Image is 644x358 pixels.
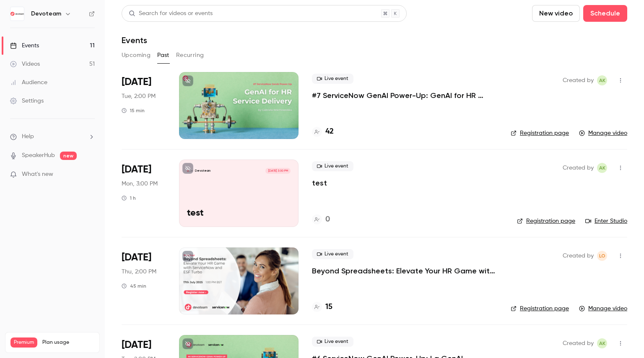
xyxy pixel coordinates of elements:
span: [DATE] 3:00 PM [265,168,290,174]
p: test [187,208,291,219]
img: Devoteam [10,7,24,21]
h6: Devoteam [31,10,61,18]
button: New video [532,5,580,22]
span: AK [599,338,605,348]
span: Adrianna Kielin [597,75,607,85]
span: Adrianna Kielin [597,163,607,173]
li: help-dropdown-opener [10,132,95,141]
span: Live event [312,249,353,259]
span: Created by [563,163,594,173]
span: Created by [563,251,594,261]
a: Manage video [579,129,627,137]
div: Videos [10,60,40,68]
h1: Events [122,35,147,45]
div: Jul 17 Thu, 1:00 PM (Europe/London) [122,247,166,314]
span: Plan usage [42,339,94,346]
span: Live event [312,337,353,347]
a: Registration page [511,129,569,137]
p: Devoteam [195,169,210,173]
span: [DATE] [122,163,151,176]
span: [DATE] [122,338,151,352]
button: Upcoming [122,49,151,62]
a: Manage video [579,304,627,313]
span: Mon, 3:00 PM [122,180,158,188]
span: Help [22,132,34,141]
span: Live event [312,161,353,171]
span: [DATE] [122,75,151,89]
div: Aug 25 Mon, 3:00 PM (Europe/Amsterdam) [122,160,166,227]
iframe: Noticeable Trigger [85,171,95,178]
span: AK [599,163,605,173]
span: Thu, 2:00 PM [122,268,156,276]
h4: 42 [325,126,334,137]
button: Schedule [583,5,627,22]
a: 42 [312,126,334,137]
span: Created by [563,75,594,85]
span: Created by [563,338,594,348]
a: Registration page [517,217,575,225]
a: 0 [312,214,330,225]
span: AK [599,75,605,85]
h4: 0 [325,214,330,225]
span: LO [599,251,605,261]
div: Audience [10,78,47,87]
span: [DATE] [122,251,151,264]
a: 15 [312,301,332,313]
h4: 15 [325,301,332,313]
span: Tue, 2:00 PM [122,92,156,100]
a: #7 ServiceNow GenAI Power-Up: GenAI for HR Service Delivery [312,90,497,100]
span: Premium [10,337,37,348]
span: new [60,152,77,160]
a: Beyond Spreadsheets: Elevate Your HR Game with ServiceNow and ESF Turbo [312,266,497,276]
button: Recurring [176,49,204,62]
button: Past [157,49,169,62]
div: Search for videos or events [129,9,213,18]
div: 1 h [122,195,136,201]
div: Aug 26 Tue, 2:00 PM (Europe/Amsterdam) [122,72,166,139]
span: What's new [22,170,53,179]
span: Live event [312,74,353,84]
div: Events [10,41,39,50]
a: testDevoteam[DATE] 3:00 PMtest [179,160,299,227]
a: Registration page [511,304,569,313]
div: 45 min [122,283,146,289]
a: SpeakerHub [22,151,55,160]
div: Settings [10,97,44,105]
span: Lorelis Olivera [597,251,607,261]
div: 15 min [122,107,145,114]
a: test [312,178,327,188]
a: Enter Studio [585,217,627,225]
span: Adrianna Kielin [597,338,607,348]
